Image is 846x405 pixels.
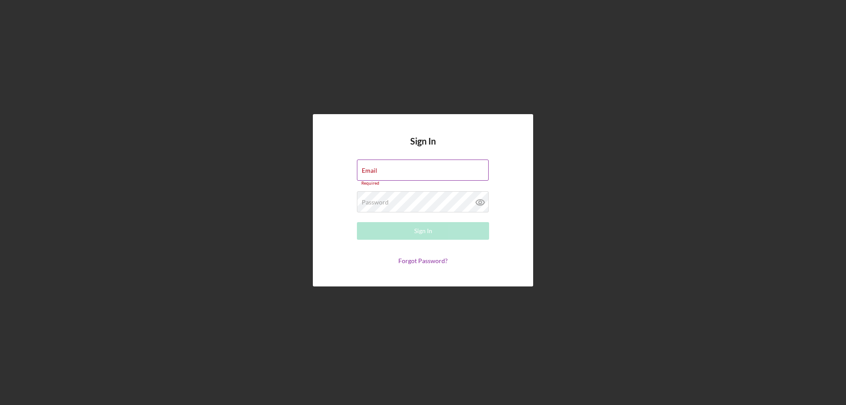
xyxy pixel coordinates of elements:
label: Email [362,167,377,174]
a: Forgot Password? [398,257,448,264]
div: Required [357,181,489,186]
button: Sign In [357,222,489,240]
h4: Sign In [410,136,436,160]
label: Password [362,199,389,206]
div: Sign In [414,222,432,240]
